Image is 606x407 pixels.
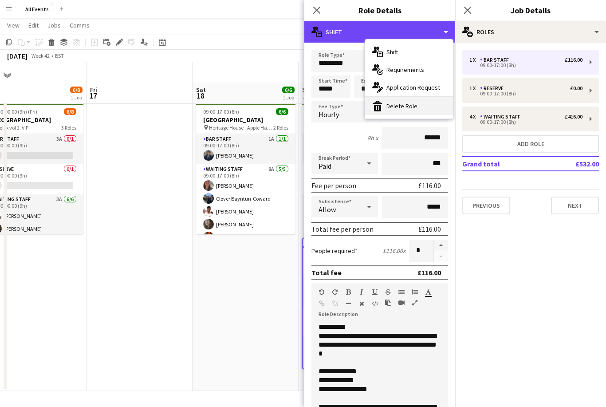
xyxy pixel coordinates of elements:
[203,108,239,115] span: 09:00-17:00 (8h)
[302,103,401,234] app-job-card: 09:00-17:00 (8h)5/6[GEOGRAPHIC_DATA] Ferrari3 RolesBar Staff1A1/109:00-17:00 (8h)[PERSON_NAME]Res...
[551,197,599,214] button: Next
[276,108,288,115] span: 6/6
[418,225,441,233] div: £116.00
[196,116,295,124] h3: [GEOGRAPHIC_DATA]
[383,247,405,255] div: £116.00 x
[304,21,455,43] div: Shift
[195,91,206,101] span: 18
[196,86,206,94] span: Sat
[44,20,64,31] a: Jobs
[4,20,23,31] a: View
[469,85,480,91] div: 1 x
[196,164,295,246] app-card-role: Waiting Staff8A5/509:00-17:00 (8h)[PERSON_NAME]Clover Bayntun-Coward[PERSON_NAME][PERSON_NAME][PE...
[480,57,512,63] div: Bar Staff
[303,277,401,307] app-card-role: Bar Staff0/109:00-17:00 (8h)
[372,300,378,307] button: HTML Code
[570,85,582,91] div: £0.00
[455,21,606,43] div: Roles
[7,21,20,29] span: View
[303,239,401,246] div: Draft
[386,48,398,56] span: Shift
[61,124,76,131] span: 3 Roles
[18,0,56,18] button: All Events
[273,124,288,131] span: 2 Roles
[302,238,401,369] app-job-card: Draft09:00-17:00 (8h)0/6[GEOGRAPHIC_DATA] Ferrari3 RolesBar Staff0/109:00-17:00 (8h) Reserve0/109...
[47,21,61,29] span: Jobs
[565,114,582,120] div: £416.00
[385,288,391,296] button: Strikethrough
[303,307,401,337] app-card-role: Reserve0/109:00-17:00 (8h)
[358,300,365,307] button: Clear Formatting
[282,87,295,93] span: 6/6
[365,97,453,115] div: Delete Role
[434,240,448,251] button: Increase
[28,21,39,29] span: Edit
[196,134,295,164] app-card-role: Bar Staff1A1/109:00-17:00 (8h)[PERSON_NAME]
[425,288,431,296] button: Text Color
[398,299,405,306] button: Insert video
[546,157,599,171] td: £532.00
[311,181,356,190] div: Fee per person
[480,114,524,120] div: Waiting Staff
[66,20,93,31] a: Comms
[565,57,582,63] div: £116.00
[469,114,480,120] div: 4 x
[70,87,83,93] span: 6/8
[64,108,76,115] span: 6/8
[398,288,405,296] button: Unordered List
[367,134,378,142] div: 8h x
[418,181,441,190] div: £116.00
[469,91,582,96] div: 09:00-17:00 (8h)
[311,225,374,233] div: Total fee per person
[71,94,82,101] div: 1 Job
[345,288,351,296] button: Bold
[302,164,401,194] app-card-role: Reserve1A0/109:00-17:00 (8h)
[319,162,331,170] span: Paid
[283,94,294,101] div: 1 Job
[358,288,365,296] button: Italic
[311,268,342,277] div: Total fee
[301,91,313,101] span: 19
[417,268,441,277] div: £116.00
[319,110,339,119] span: Hourly
[25,20,42,31] a: Edit
[303,337,401,406] app-card-role: Waiting Staff0/409:00-17:00 (8h)
[319,288,325,296] button: Undo
[462,157,546,171] td: Grand total
[311,247,358,255] label: People required
[332,288,338,296] button: Redo
[319,205,336,214] span: Allow
[302,86,313,94] span: Sun
[469,63,582,67] div: 09:00-17:00 (8h)
[7,51,28,60] div: [DATE]
[462,135,599,153] button: Add role
[209,124,273,131] span: Heritage House - Apple Harvest day tbc
[386,83,440,91] span: Application Request
[29,52,51,59] span: Week 42
[70,21,90,29] span: Comms
[462,197,510,214] button: Previous
[303,259,401,267] h3: [GEOGRAPHIC_DATA]
[469,120,582,124] div: 09:00-17:00 (8h)
[480,85,507,91] div: Reserve
[196,103,295,234] app-job-card: 09:00-17:00 (8h)6/6[GEOGRAPHIC_DATA] Heritage House - Apple Harvest day tbc2 RolesBar Staff1A1/10...
[302,116,401,124] h3: [GEOGRAPHIC_DATA]
[90,86,97,94] span: Fri
[302,194,401,263] app-card-role: Waiting Staff9A4/409:00-17:00 (8h)Clover Bayntun-Coward[PERSON_NAME]
[455,4,606,16] h3: Job Details
[304,4,455,16] h3: Role Details
[385,299,391,306] button: Paste as plain text
[372,288,378,296] button: Underline
[412,299,418,306] button: Fullscreen
[412,288,418,296] button: Ordered List
[469,57,480,63] div: 1 x
[386,66,424,74] span: Requirements
[55,52,64,59] div: BST
[89,91,97,101] span: 17
[302,134,401,164] app-card-role: Bar Staff1A1/109:00-17:00 (8h)[PERSON_NAME]
[345,300,351,307] button: Horizontal Line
